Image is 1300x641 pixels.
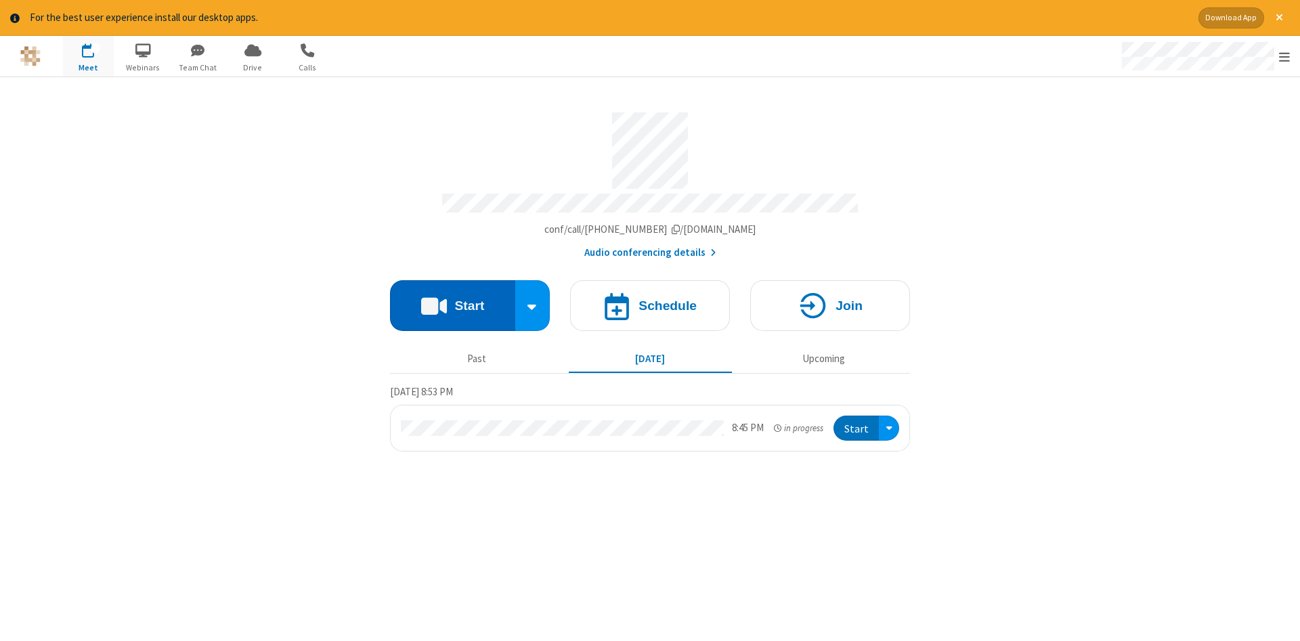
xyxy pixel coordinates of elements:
[1269,7,1290,28] button: Close alert
[774,422,823,435] em: in progress
[879,416,899,441] div: Open menu
[1109,36,1300,76] div: Open menu
[515,280,550,331] div: Start conference options
[282,62,333,74] span: Calls
[732,420,764,436] div: 8:45 PM
[173,62,223,74] span: Team Chat
[638,299,697,312] h4: Schedule
[544,223,756,236] span: Copy my meeting room link
[30,10,1188,26] div: For the best user experience install our desktop apps.
[544,222,756,238] button: Copy my meeting room linkCopy my meeting room link
[570,280,730,331] button: Schedule
[91,43,100,53] div: 1
[742,347,905,372] button: Upcoming
[833,416,879,441] button: Start
[750,280,910,331] button: Join
[569,347,732,372] button: [DATE]
[227,62,278,74] span: Drive
[584,245,716,261] button: Audio conferencing details
[395,347,559,372] button: Past
[63,62,114,74] span: Meet
[5,36,56,76] button: Logo
[20,46,41,66] img: QA Selenium DO NOT DELETE OR CHANGE
[454,299,484,312] h4: Start
[390,384,910,451] section: Today's Meetings
[836,299,863,312] h4: Join
[390,280,515,331] button: Start
[390,385,453,398] span: [DATE] 8:53 PM
[118,62,169,74] span: Webinars
[1198,7,1264,28] button: Download App
[390,102,910,260] section: Account details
